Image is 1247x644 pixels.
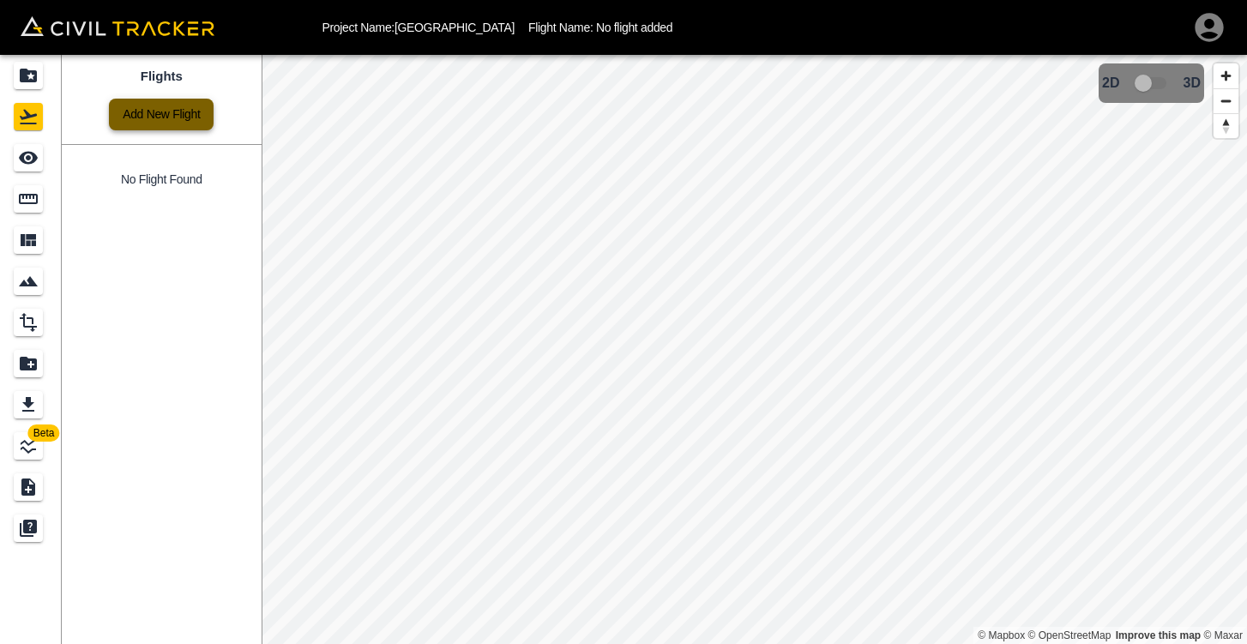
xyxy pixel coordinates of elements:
[978,629,1025,641] a: Mapbox
[1184,75,1201,91] span: 3D
[1214,63,1238,88] button: Zoom in
[1203,629,1243,641] a: Maxar
[21,16,214,36] img: Civil Tracker
[1214,113,1238,138] button: Reset bearing to north
[1116,629,1201,641] a: Map feedback
[528,21,672,34] p: Flight Name: No flight added
[262,55,1247,644] canvas: Map
[1028,629,1111,641] a: OpenStreetMap
[322,21,515,34] p: Project Name: [GEOGRAPHIC_DATA]
[1214,88,1238,113] button: Zoom out
[1127,67,1177,99] span: 3D model not uploaded yet
[1102,75,1119,91] span: 2D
